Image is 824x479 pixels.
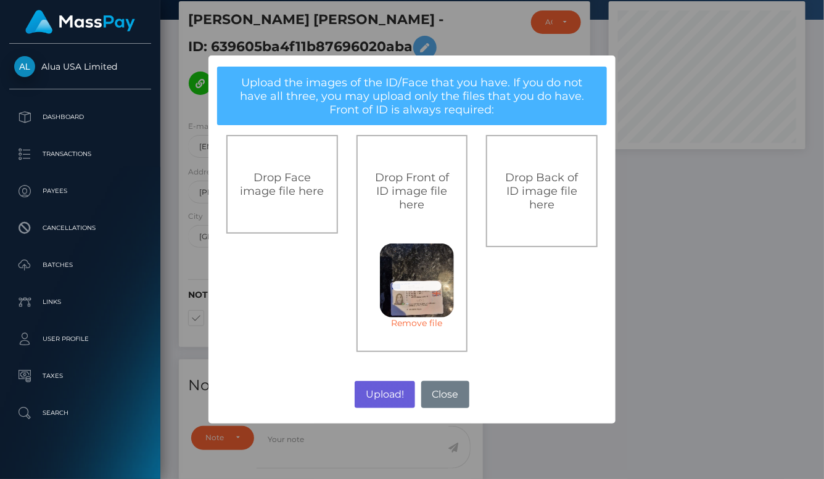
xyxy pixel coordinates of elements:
p: Transactions [14,145,146,163]
p: Search [14,404,146,422]
span: Drop Back of ID image file here [506,171,579,211]
img: Alua USA Limited [14,56,35,77]
p: User Profile [14,330,146,348]
a: Remove file [380,317,454,329]
p: Payees [14,182,146,200]
button: Close [421,381,469,408]
p: Links [14,293,146,311]
span: Drop Front of ID image file here [375,171,449,211]
button: Upload! [355,381,414,408]
img: MassPay Logo [25,10,135,34]
p: Dashboard [14,108,146,126]
span: Upload the images of the ID/Face that you have. If you do not have all three, you may upload only... [240,76,584,117]
span: Drop Face image file here [240,171,324,198]
p: Taxes [14,367,146,385]
span: Alua USA Limited [9,61,151,72]
p: Batches [14,256,146,274]
p: Cancellations [14,219,146,237]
